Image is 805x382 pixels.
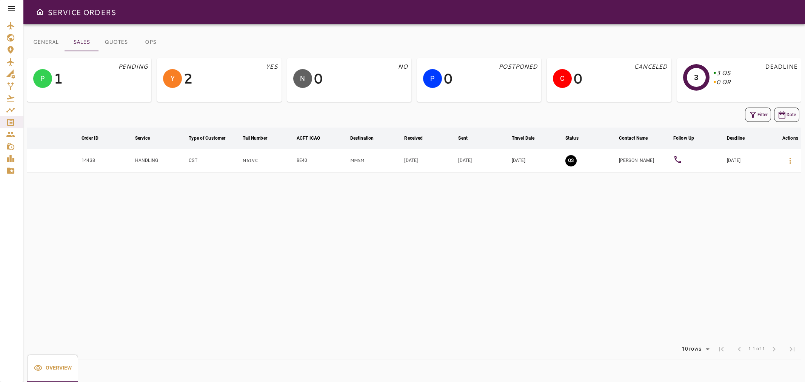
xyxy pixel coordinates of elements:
[297,134,320,143] div: ACFT ICAO
[295,149,349,173] td: BE40
[680,346,703,352] div: 10 rows
[677,343,712,355] div: 10 rows
[187,149,241,173] td: CST
[512,134,544,143] span: Travel Date
[765,62,797,71] p: DEADLINE
[27,33,801,51] div: basic tabs example
[134,33,168,51] button: OPS
[458,134,468,143] div: Sent
[32,5,48,20] button: Open drawer
[398,62,408,71] p: NO
[314,68,323,89] p: 0
[634,62,667,71] p: CANCELED
[350,134,383,143] span: Destination
[673,134,704,143] span: Follow Up
[33,69,52,88] div: P
[716,77,731,86] p: 0 QR
[404,134,433,143] span: Received
[781,152,799,170] button: Details
[673,134,694,143] div: Follow Up
[499,62,537,71] p: POSTPONED
[783,340,801,358] span: Last Page
[403,149,457,173] td: [DATE]
[730,340,748,358] span: Previous Page
[510,149,564,173] td: [DATE]
[134,149,187,173] td: HANDLING
[189,134,235,143] span: Type of Customer
[727,134,754,143] span: Deadline
[163,69,182,88] div: Y
[27,33,65,51] button: GENERAL
[82,157,95,164] p: 14438
[565,134,579,143] div: Status
[565,155,577,166] button: QUOTE SENT
[243,134,277,143] span: Tail Number
[619,134,648,143] div: Contact Name
[184,68,192,89] p: 2
[243,134,267,143] div: Tail Number
[716,68,731,77] p: 3 QS
[118,62,148,71] p: PENDING
[574,68,582,89] p: 0
[27,354,78,382] button: Overview
[65,33,99,51] button: SALES
[27,354,78,382] div: basic tabs example
[54,68,63,89] p: 1
[458,134,477,143] span: Sent
[135,134,160,143] span: Service
[423,69,442,88] div: P
[297,134,330,143] span: ACFT ICAO
[725,149,779,173] td: [DATE]
[135,134,150,143] div: Service
[512,134,534,143] div: Travel Date
[82,134,99,143] div: Order ID
[553,69,572,88] div: C
[82,134,108,143] span: Order ID
[243,157,294,164] p: N61VC
[617,149,672,173] td: [PERSON_NAME]
[687,68,706,87] div: 3
[444,68,453,89] p: 0
[48,6,116,18] h6: SERVICE ORDERS
[565,134,588,143] span: Status
[774,108,799,122] button: Date
[350,134,374,143] div: Destination
[189,134,225,143] div: Type of Customer
[457,149,510,173] td: [DATE]
[293,69,312,88] div: N
[727,134,745,143] div: Deadline
[266,62,277,71] p: YES
[745,108,771,122] button: Filter
[619,134,658,143] span: Contact Name
[712,340,730,358] span: First Page
[404,134,423,143] div: Received
[748,345,765,353] span: 1-1 of 1
[765,340,783,358] span: Next Page
[350,157,402,164] p: MMSM
[99,33,134,51] button: QUOTES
